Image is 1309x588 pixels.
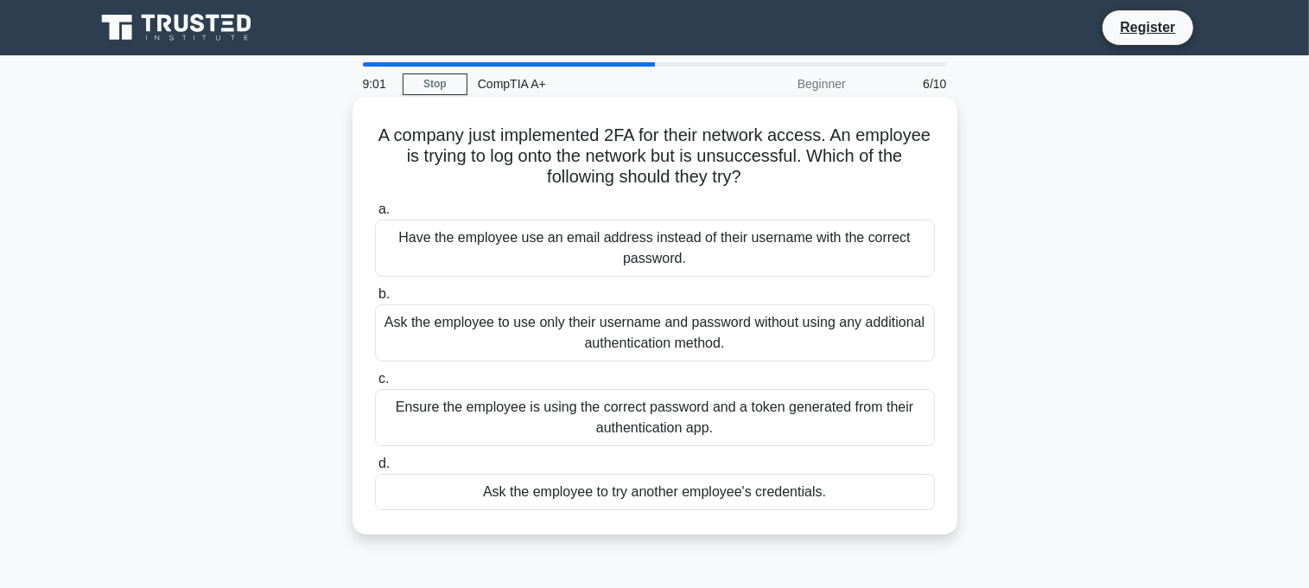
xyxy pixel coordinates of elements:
[353,67,403,101] div: 9:01
[1109,16,1185,38] a: Register
[403,73,467,95] a: Stop
[378,286,390,301] span: b.
[375,474,935,510] div: Ask the employee to try another employee's credentials.
[378,201,390,216] span: a.
[378,371,389,386] span: c.
[705,67,856,101] div: Beginner
[467,67,705,101] div: CompTIA A+
[375,304,935,361] div: Ask the employee to use only their username and password without using any additional authenticat...
[375,389,935,446] div: Ensure the employee is using the correct password and a token generated from their authentication...
[378,456,390,470] span: d.
[373,125,937,189] h5: A company just implemented 2FA for their network access. An employee is trying to log onto the ne...
[856,67,957,101] div: 6/10
[375,220,935,277] div: Have the employee use an email address instead of their username with the correct password.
